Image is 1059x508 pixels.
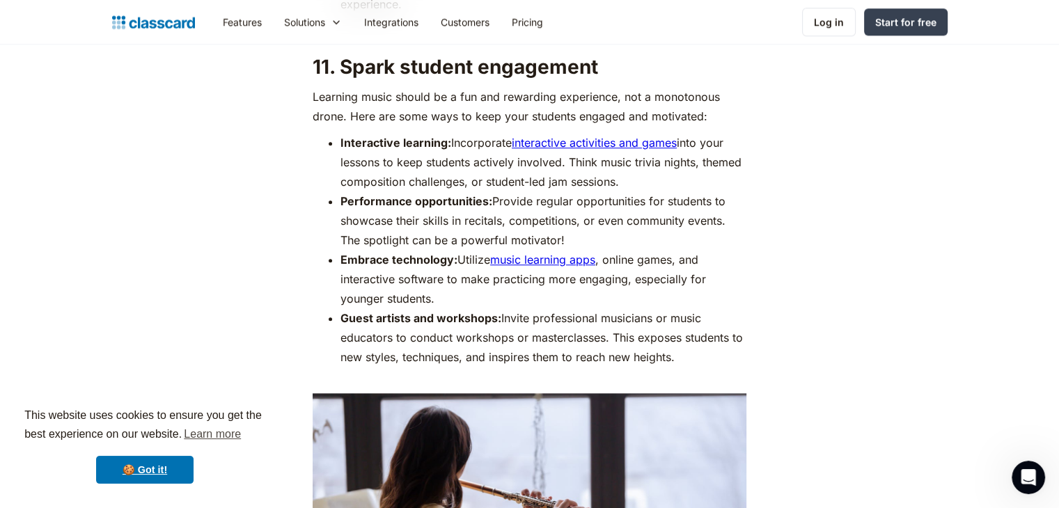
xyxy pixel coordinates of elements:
a: interactive activities and games [512,136,677,150]
a: Log in [802,8,856,36]
a: music learning apps [490,253,595,267]
a: Integrations [353,6,430,38]
span: Home [54,415,85,424]
a: Start for free [864,8,948,35]
h2: 11. Spark student engagement [313,54,746,79]
div: cookieconsent [11,394,279,497]
li: Utilize , online games, and interactive software to make practicing more engaging, especially for... [340,250,746,308]
span: Messages [185,415,233,424]
a: Pricing [501,6,554,38]
strong: Guest artists and workshops: [340,311,501,325]
li: Invite professional musicians or music educators to conduct workshops or masterclasses. This expo... [340,308,746,386]
span: This website uses cookies to ensure you get the best experience on our website. [24,407,265,445]
a: Customers [430,6,501,38]
p: Learning music should be a fun and rewarding experience, not a monotonous drone. Here are some wa... [313,87,746,126]
div: Solutions [273,6,353,38]
li: Provide regular opportunities for students to showcase their skills in recitals, competitions, or... [340,191,746,250]
a: Features [212,6,273,38]
img: Profile image for Suraj [28,22,56,50]
div: Send us a messageWe'll be back online [DATE] [14,164,265,216]
div: Log in [814,15,844,29]
strong: Interactive learning: [340,136,451,150]
img: Profile image for Anuj [54,22,82,50]
a: learn more about cookies [182,424,243,445]
div: Solutions [284,15,325,29]
p: How can we help? [28,122,251,146]
div: Profile image for Nitin [81,22,109,50]
div: We'll be back online [DATE] [29,190,233,205]
a: dismiss cookie message [96,456,194,484]
div: Send us a message [29,175,233,190]
a: home [112,13,195,32]
button: Messages [139,380,279,436]
div: Start for free [875,15,936,29]
strong: Performance opportunities: [340,194,492,208]
p: Hi there 👋 [28,99,251,122]
div: Close [240,22,265,47]
strong: Embrace technology: [340,253,457,267]
iframe: Intercom live chat [1012,461,1045,494]
li: Incorporate into your lessons to keep students actively involved. Think music trivia nights, them... [340,133,746,191]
